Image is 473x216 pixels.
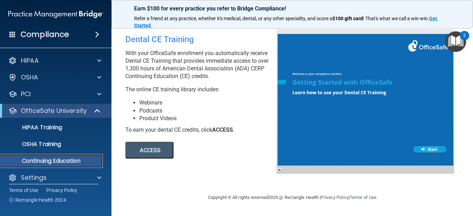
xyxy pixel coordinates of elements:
a: Settings [8,173,101,182]
li: Webinars [139,99,282,107]
a: OfficeSafe University [8,107,101,115]
b: ACCESS [212,126,233,133]
p: OfficeSafe University [21,107,87,115]
a: Privacy Policy [321,195,348,200]
a: Get Started [134,16,438,28]
li: Product Videos [139,115,282,122]
a: ACCESS [125,148,316,153]
a: Terms of Use [9,187,38,194]
p: The online CE training library includes: [125,86,282,93]
img: PMB logo [8,7,103,21]
span: ! That's what we call a win-win. [363,16,429,21]
h4: Compliance [21,30,69,39]
a: Privacy Policy [46,187,78,194]
p: PCI [21,90,31,98]
strong: $100 gift card [332,16,363,21]
a: Terms of Use [350,195,377,200]
p: OSHA Training [5,141,61,148]
li: Podcasts [139,107,282,115]
a: HIPAA [8,56,101,65]
span: Ⓒ Rectangle Health 2024 [9,196,66,203]
div: 2 [463,36,466,45]
p: HIPAA Training [5,124,62,131]
p: Earn $100 for every practice you refer to Bridge Compliance! [134,5,450,12]
a: OSHA [8,73,101,82]
p: Settings [21,173,47,182]
button: Open Resource Center, 2 new notifications [445,31,466,52]
p: HIPAA [21,56,39,65]
p: Continuing Education [5,157,100,164]
div: Dental CE Training [125,29,282,49]
a: PCI [8,90,101,98]
p: With your OfficeSafe enrollment you automatically receive Dental CE Training that provides immedi... [125,49,282,80]
div: To earn your dental CE credits, click . [125,126,282,134]
div: Copyright © All rights reserved 2025 @ Rectangle Health | | [165,186,419,209]
button: ACCESS [125,142,173,159]
p: OSHA [21,73,38,82]
span: Refer a friend at any practice, whether it's medical, dental, or any other speciality, and score a [134,16,332,21]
